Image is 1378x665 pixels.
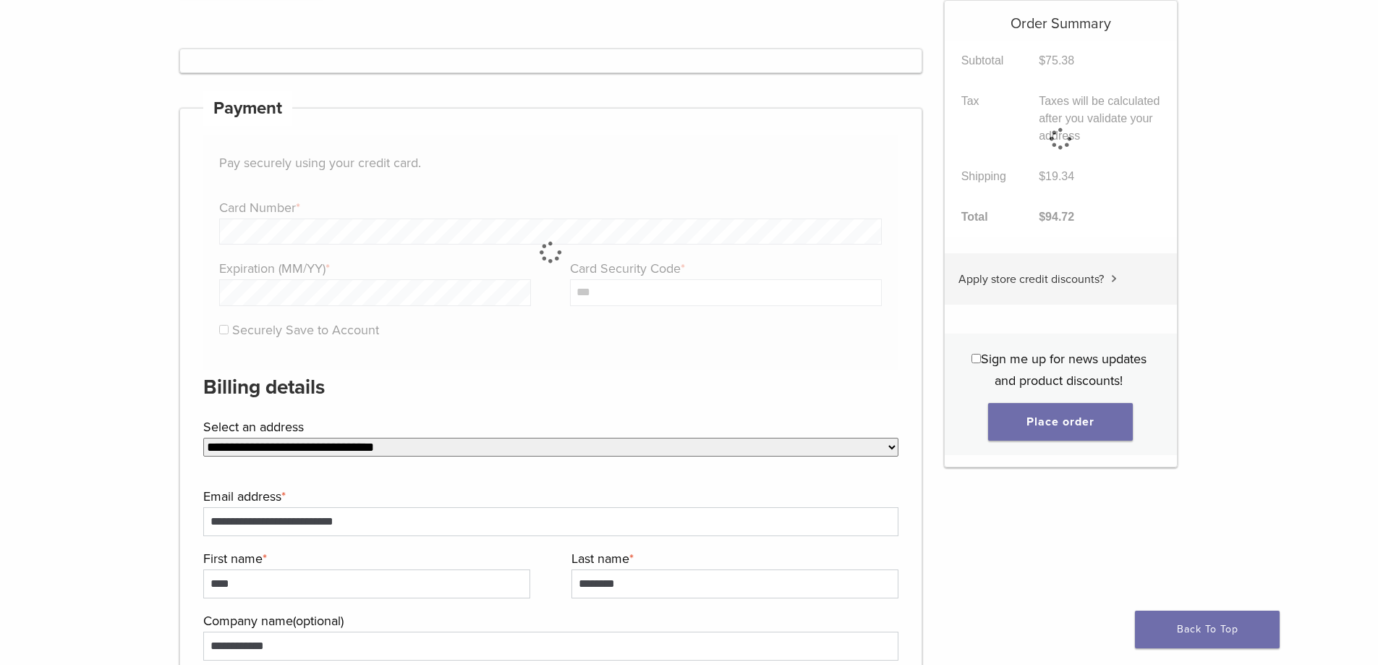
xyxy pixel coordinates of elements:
[958,272,1104,287] span: Apply store credit discounts?
[203,416,896,438] label: Select an address
[988,403,1133,441] button: Place order
[945,1,1177,33] h5: Order Summary
[293,613,344,629] span: (optional)
[1111,275,1117,282] img: caret.svg
[203,91,293,126] h4: Payment
[571,548,895,569] label: Last name
[203,548,527,569] label: First name
[1135,611,1280,648] a: Back To Top
[981,351,1147,389] span: Sign me up for news updates and product discounts!
[203,370,899,404] h3: Billing details
[203,610,896,632] label: Company name
[203,486,896,507] label: Email address
[971,354,981,363] input: Sign me up for news updates and product discounts!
